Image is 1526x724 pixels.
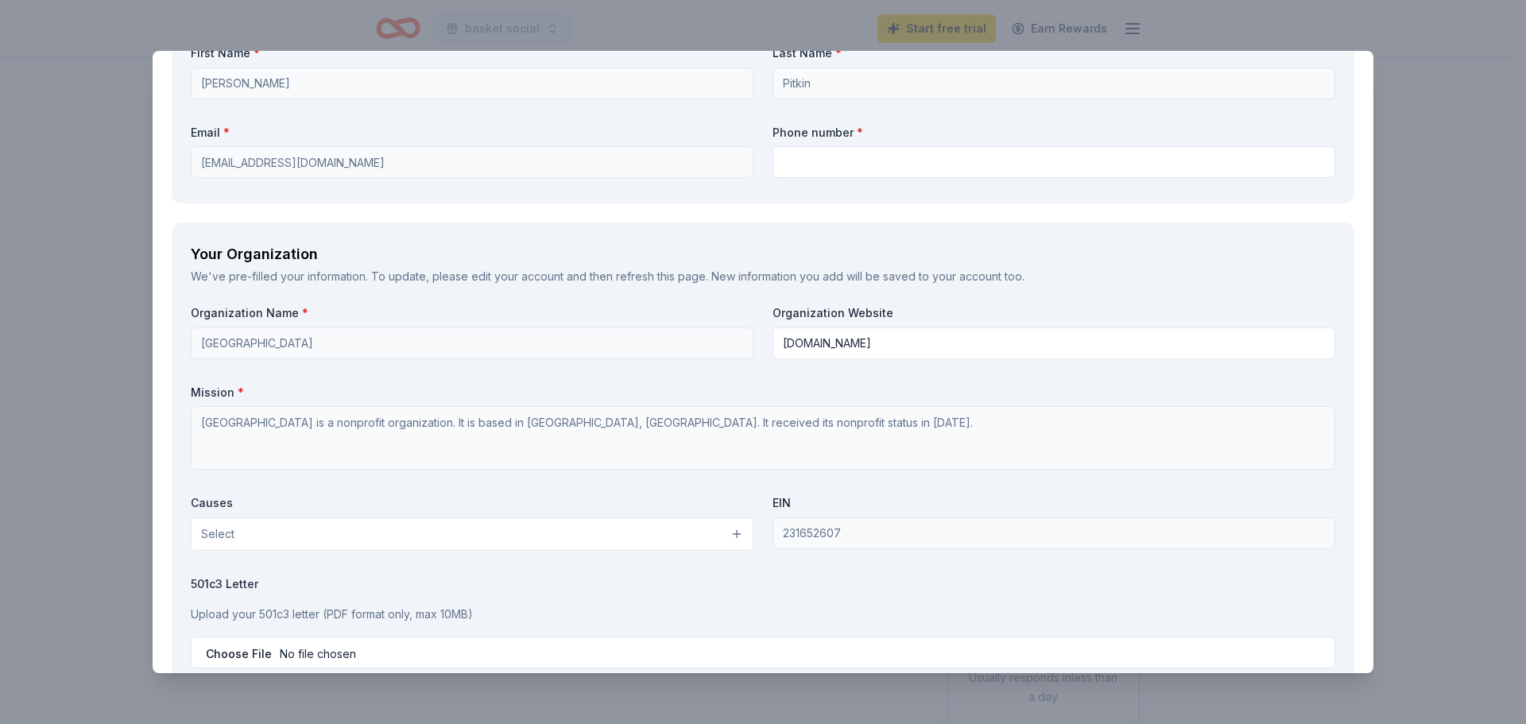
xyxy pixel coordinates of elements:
[191,517,753,551] button: Select
[191,385,1335,401] label: Mission
[773,495,1335,511] label: EIN
[191,406,1335,470] textarea: [GEOGRAPHIC_DATA] is a nonprofit organization. It is based in [GEOGRAPHIC_DATA], [GEOGRAPHIC_DATA...
[471,269,564,283] a: edit your account
[191,45,753,61] label: First Name
[191,125,753,141] label: Email
[201,525,234,544] span: Select
[191,267,1335,286] div: We've pre-filled your information. To update, please and then refresh this page. New information ...
[191,605,1335,624] p: Upload your 501c3 letter (PDF format only, max 10MB)
[773,45,1335,61] label: Last Name
[191,495,753,511] label: Causes
[773,305,1335,321] label: Organization Website
[773,125,1335,141] label: Phone number
[191,305,753,321] label: Organization Name
[191,576,1335,592] label: 501c3 Letter
[191,242,1335,267] div: Your Organization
